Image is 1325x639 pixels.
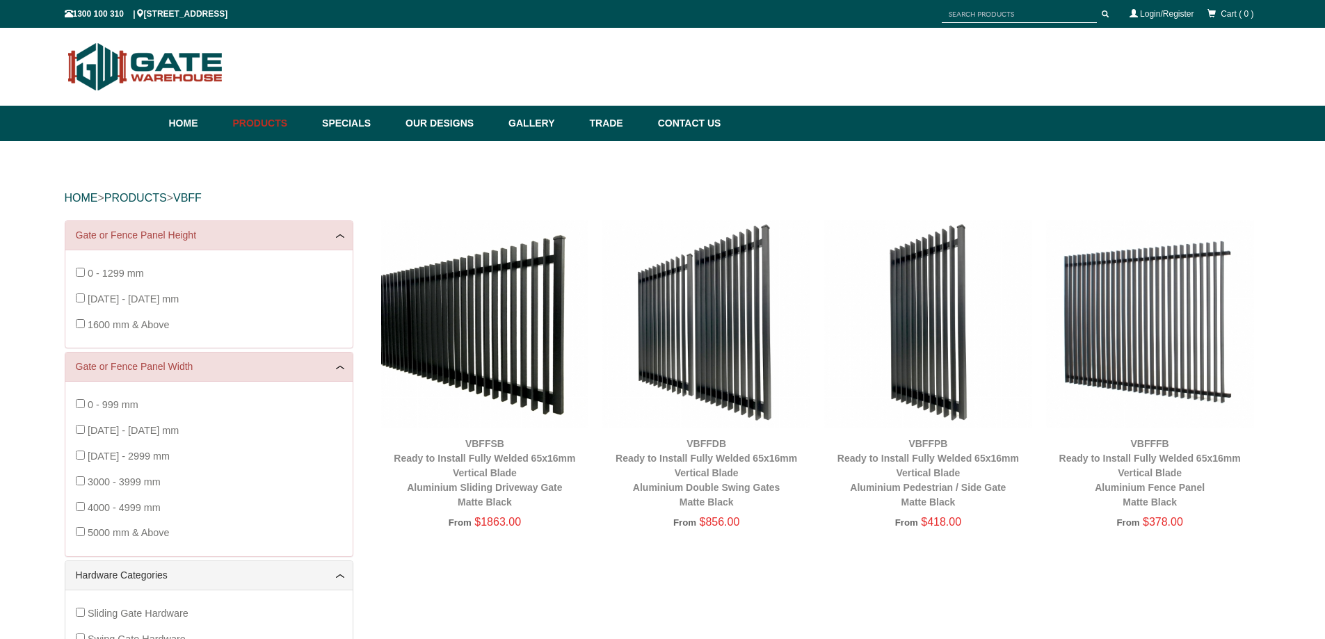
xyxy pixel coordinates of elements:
span: From [449,517,472,528]
span: $378.00 [1143,516,1183,528]
span: 0 - 999 mm [88,399,138,410]
img: VBFFPB - Ready to Install Fully Welded 65x16mm Vertical Blade - Aluminium Pedestrian / Side Gate ... [824,220,1032,428]
a: Gate or Fence Panel Width [76,359,342,374]
span: From [895,517,918,528]
span: 4000 - 4999 mm [88,502,161,513]
a: Products [226,106,316,141]
a: Login/Register [1140,9,1194,19]
a: Specials [315,106,399,141]
a: VBFF [173,192,202,204]
span: 1600 mm & Above [88,319,170,330]
a: Home [169,106,226,141]
span: Sliding Gate Hardware [88,608,188,619]
a: PRODUCTS [104,192,167,204]
span: $418.00 [921,516,961,528]
a: Hardware Categories [76,568,342,583]
a: VBFFSBReady to Install Fully Welded 65x16mm Vertical BladeAluminium Sliding Driveway GateMatte Black [394,438,575,508]
span: [DATE] - [DATE] mm [88,293,179,305]
span: From [1116,517,1139,528]
img: Gate Warehouse [65,35,227,99]
span: 0 - 1299 mm [88,268,144,279]
span: 3000 - 3999 mm [88,476,161,487]
a: VBFFPBReady to Install Fully Welded 65x16mm Vertical BladeAluminium Pedestrian / Side GateMatte B... [837,438,1019,508]
span: $856.00 [700,516,740,528]
img: VBFFSB - Ready to Install Fully Welded 65x16mm Vertical Blade - Aluminium Sliding Driveway Gate -... [381,220,589,428]
input: SEARCH PRODUCTS [942,6,1097,23]
span: 5000 mm & Above [88,527,170,538]
a: Gallery [501,106,582,141]
a: Contact Us [651,106,721,141]
a: VBFFDBReady to Install Fully Welded 65x16mm Vertical BladeAluminium Double Swing GatesMatte Black [616,438,797,508]
img: VBFFFB - Ready to Install Fully Welded 65x16mm Vertical Blade - Aluminium Fence Panel - Matte Bla... [1046,220,1254,428]
span: 1300 100 310 | [STREET_ADDRESS] [65,9,228,19]
img: VBFFDB - Ready to Install Fully Welded 65x16mm Vertical Blade - Aluminium Double Swing Gates - Ma... [602,220,810,428]
a: Gate or Fence Panel Height [76,228,342,243]
a: Trade [582,106,650,141]
span: [DATE] - 2999 mm [88,451,170,462]
div: > > [65,176,1261,220]
a: HOME [65,192,98,204]
span: From [673,517,696,528]
span: [DATE] - [DATE] mm [88,425,179,436]
span: $1863.00 [474,516,521,528]
a: VBFFFBReady to Install Fully Welded 65x16mm Vertical BladeAluminium Fence PanelMatte Black [1059,438,1241,508]
a: Our Designs [399,106,501,141]
span: Cart ( 0 ) [1221,9,1253,19]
